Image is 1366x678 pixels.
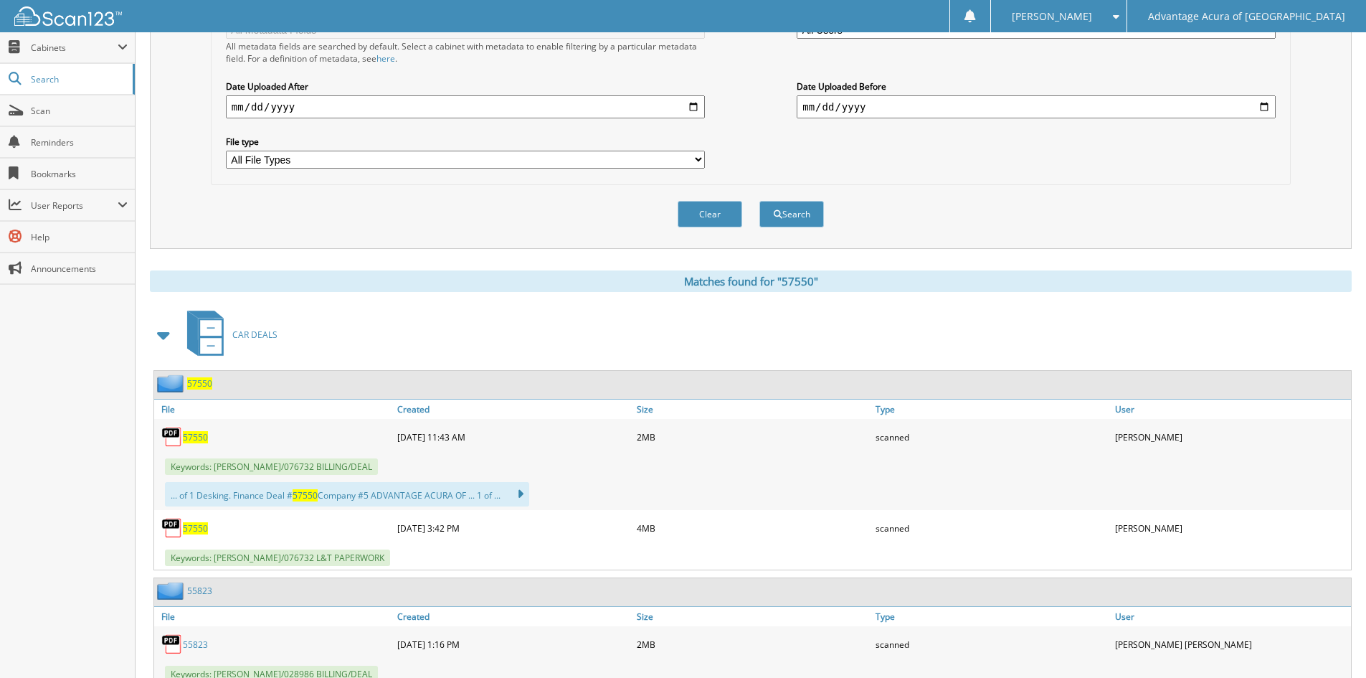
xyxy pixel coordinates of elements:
[1012,12,1092,21] span: [PERSON_NAME]
[154,607,394,626] a: File
[394,423,633,451] div: [DATE] 11:43 AM
[633,423,873,451] div: 2MB
[293,489,318,502] span: 57550
[633,514,873,542] div: 4MB
[226,95,705,118] input: start
[633,607,873,626] a: Size
[1111,607,1351,626] a: User
[1148,12,1345,21] span: Advantage Acura of [GEOGRAPHIC_DATA]
[678,201,742,227] button: Clear
[31,168,128,180] span: Bookmarks
[394,514,633,542] div: [DATE] 3:42 PM
[226,40,705,65] div: All metadata fields are searched by default. Select a cabinet with metadata to enable filtering b...
[187,377,212,390] a: 57550
[161,517,183,539] img: PDF.png
[183,639,208,651] a: 55823
[157,375,187,392] img: folder2.png
[14,6,122,26] img: scan123-logo-white.svg
[150,270,1352,292] div: Matches found for "57550"
[154,400,394,419] a: File
[31,73,125,85] span: Search
[1111,423,1351,451] div: [PERSON_NAME]
[31,105,128,117] span: Scan
[759,201,824,227] button: Search
[179,306,278,363] a: CAR DEALS
[161,634,183,655] img: PDF.png
[31,231,128,243] span: Help
[1111,400,1351,419] a: User
[183,522,208,535] a: 57550
[797,95,1276,118] input: end
[633,400,873,419] a: Size
[165,482,529,507] div: ... of 1 Desking. Finance Deal # Company #5 ADVANTAGE ACURA OF ... 1 of ...
[633,630,873,659] div: 2MB
[226,80,705,93] label: Date Uploaded After
[161,426,183,448] img: PDF.png
[376,52,395,65] a: here
[1111,630,1351,659] div: [PERSON_NAME] [PERSON_NAME]
[31,136,128,149] span: Reminders
[31,199,118,212] span: User Reports
[394,400,633,419] a: Created
[872,400,1111,419] a: Type
[797,80,1276,93] label: Date Uploaded Before
[1111,514,1351,542] div: [PERSON_NAME]
[183,431,208,443] a: 57550
[872,514,1111,542] div: scanned
[157,582,187,600] img: folder2.png
[165,550,390,566] span: Keywords: [PERSON_NAME]/076732 L&T PAPERWORK
[31,263,128,275] span: Announcements
[232,329,278,341] span: CAR DEALS
[1294,609,1366,678] iframe: Chat Widget
[394,607,633,626] a: Created
[394,630,633,659] div: [DATE] 1:16 PM
[187,585,212,597] a: 55823
[31,42,118,54] span: Cabinets
[226,136,705,148] label: File type
[872,630,1111,659] div: scanned
[872,607,1111,626] a: Type
[165,458,378,475] span: Keywords: [PERSON_NAME]/076732 BILLING/DEAL
[872,423,1111,451] div: scanned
